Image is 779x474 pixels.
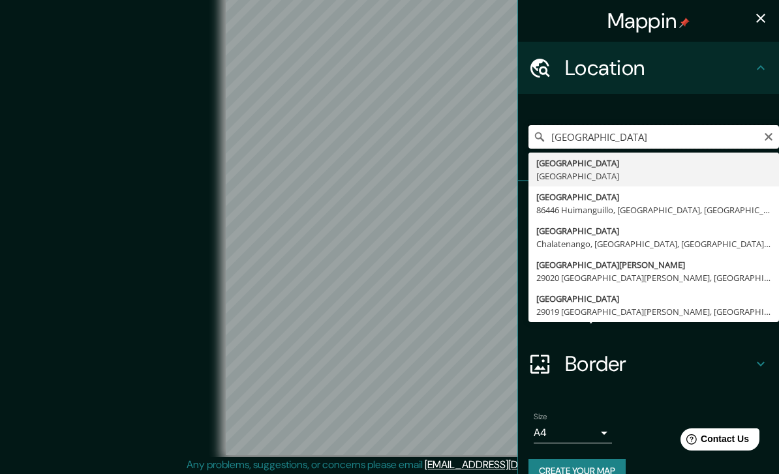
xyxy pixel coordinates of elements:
[607,8,690,34] h4: Mappin
[679,18,690,28] img: pin-icon.png
[536,170,771,183] div: [GEOGRAPHIC_DATA]
[534,422,612,443] div: A4
[534,411,547,422] label: Size
[518,181,779,233] div: Pins
[565,55,753,81] h4: Location
[518,338,779,390] div: Border
[425,458,586,471] a: [EMAIL_ADDRESS][DOMAIN_NAME]
[518,286,779,338] div: Layout
[565,299,753,325] h4: Layout
[187,457,588,473] p: Any problems, suggestions, or concerns please email .
[536,190,771,203] div: [GEOGRAPHIC_DATA]
[536,305,771,318] div: 29019 [GEOGRAPHIC_DATA][PERSON_NAME], [GEOGRAPHIC_DATA], [GEOGRAPHIC_DATA]
[536,237,771,250] div: Chalatenango, [GEOGRAPHIC_DATA], [GEOGRAPHIC_DATA][PERSON_NAME]
[536,203,771,216] div: 86446 Huimanguillo, [GEOGRAPHIC_DATA], [GEOGRAPHIC_DATA]
[536,224,771,237] div: [GEOGRAPHIC_DATA]
[763,130,774,142] button: Clear
[663,423,765,460] iframe: Help widget launcher
[536,258,771,271] div: [GEOGRAPHIC_DATA][PERSON_NAME]
[536,156,771,170] div: [GEOGRAPHIC_DATA]
[518,42,779,94] div: Location
[536,271,771,284] div: 29020 [GEOGRAPHIC_DATA][PERSON_NAME], [GEOGRAPHIC_DATA], [GEOGRAPHIC_DATA]
[565,351,753,377] h4: Border
[528,125,779,149] input: Pick your city or area
[536,292,771,305] div: [GEOGRAPHIC_DATA]
[518,233,779,286] div: Style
